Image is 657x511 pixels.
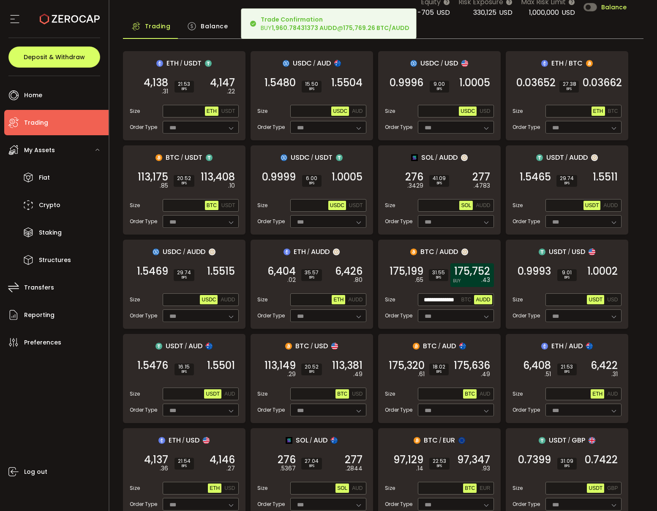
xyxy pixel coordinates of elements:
span: USDC [333,108,347,114]
em: .80 [354,276,363,284]
i: BPS [433,181,446,186]
span: BTC [420,246,434,257]
span: Size [257,390,267,398]
img: usdc_portfolio.svg [281,154,287,161]
span: ETH [207,108,217,114]
span: AUD [569,341,583,351]
button: SOL [459,201,473,210]
img: btc_portfolio.svg [586,60,593,67]
span: 21.53 [178,82,191,87]
img: eth_portfolio.svg [541,60,548,67]
img: aud_portfolio.svg [586,343,593,350]
span: 175,320 [389,361,425,370]
i: BPS [178,369,191,374]
span: BTC [295,341,309,351]
span: Structures [39,254,71,266]
span: USDC [293,58,312,68]
button: AUD [350,107,364,116]
span: Order Type [385,218,412,225]
em: / [438,342,441,350]
span: 0.03652 [516,79,556,87]
span: 21.53 [561,364,573,369]
em: .49 [481,370,490,379]
i: BPS [433,369,445,374]
button: AUD [605,389,619,399]
span: 1.5465 [520,173,551,181]
span: ETH [210,485,220,491]
img: sol_portfolio.png [411,154,418,161]
span: ETH [551,58,564,68]
span: USD [562,8,575,17]
span: 1.5504 [331,79,363,87]
img: zuPXiwguUFiBOIQyqLOiXsnnNitlx7q4LCwEbLHADjIpTka+Lip0HH8D0VTrd02z+wEAAAAASUVORK5CYII= [209,249,215,255]
span: ETH [294,246,306,257]
span: EUR [480,485,490,491]
em: / [311,154,314,161]
span: 1,000,000 [529,8,559,17]
img: eth_portfolio.svg [284,249,290,255]
span: ETH [551,341,564,351]
button: USD [605,295,619,304]
i: BPS [177,181,191,186]
i: BPS [305,275,319,280]
span: 0.9993 [518,267,551,276]
i: BPS [432,275,445,280]
button: EUR [478,484,492,493]
span: My Assets [24,144,55,156]
span: Order Type [130,123,157,131]
em: .31 [162,87,168,96]
em: / [565,154,568,161]
span: 4,147 [210,79,235,87]
span: ETH [166,58,179,68]
button: USDC [200,295,218,304]
em: / [565,342,567,350]
button: USDT [204,389,221,399]
img: usdt_portfolio.svg [155,343,162,350]
span: USDC [291,152,310,163]
span: Size [385,107,395,115]
i: BPS [561,369,573,374]
img: btc_portfolio.svg [155,154,162,161]
span: 1.5480 [264,79,296,87]
span: AUD [352,485,363,491]
button: USDT [347,201,365,210]
span: USDT [546,152,564,163]
span: BTC [423,341,437,351]
span: Trading [145,18,171,35]
b: 1,960.78431373 AUDD [272,24,337,32]
img: usd_portfolio.svg [461,60,468,67]
button: USDT [587,295,604,304]
em: .4783 [474,181,490,190]
span: AUDD [603,202,618,208]
button: Deposit & Withdraw [8,46,100,68]
span: 35.57 [305,270,319,275]
span: USD [444,58,458,68]
em: .02 [287,276,296,284]
span: USDT [221,202,235,208]
img: usd_portfolio.svg [589,249,595,255]
span: 1.0002 [587,267,618,276]
img: aud_portfolio.svg [206,343,213,350]
button: USDT [583,201,601,210]
em: .49 [353,370,363,379]
b: Trade Confirmation [261,15,323,24]
button: AUD [223,389,237,399]
span: Size [385,202,395,209]
div: BUY @ [261,15,409,32]
em: / [185,342,187,350]
button: AUDD [219,295,237,304]
span: Order Type [257,218,285,225]
span: Deposit & Withdraw [24,54,85,60]
span: 27.38 [563,82,575,87]
span: 113,408 [201,173,235,181]
span: USD [480,108,490,114]
span: USD [314,341,328,351]
em: / [435,154,438,161]
span: 330,125 [473,8,496,17]
em: / [180,60,183,67]
span: 9.00 [433,82,446,87]
img: eth_portfolio.svg [158,437,165,444]
span: Size [513,296,523,303]
span: USD [607,297,618,303]
img: usdt_portfolio.svg [336,154,343,161]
